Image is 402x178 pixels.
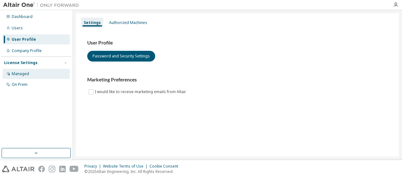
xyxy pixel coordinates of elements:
[12,71,29,76] div: Managed
[12,37,36,42] div: User Profile
[109,20,147,25] div: Authorized Machines
[103,164,149,169] div: Website Terms of Use
[84,164,103,169] div: Privacy
[84,20,101,25] div: Settings
[3,2,82,8] img: Altair One
[59,166,66,172] img: linkedin.svg
[87,77,387,83] h3: Marketing Preferences
[84,169,182,174] p: © 2025 Altair Engineering, Inc. All Rights Reserved.
[87,40,387,46] h3: User Profile
[2,166,34,172] img: altair_logo.svg
[12,82,27,87] div: On Prem
[12,48,42,53] div: Company Profile
[95,88,187,96] label: I would like to receive marketing emails from Altair
[38,166,45,172] img: facebook.svg
[12,26,23,31] div: Users
[87,51,155,62] button: Password and Security Settings
[12,14,33,19] div: Dashboard
[49,166,55,172] img: instagram.svg
[149,164,182,169] div: Cookie Consent
[4,60,38,65] div: License Settings
[70,166,79,172] img: youtube.svg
